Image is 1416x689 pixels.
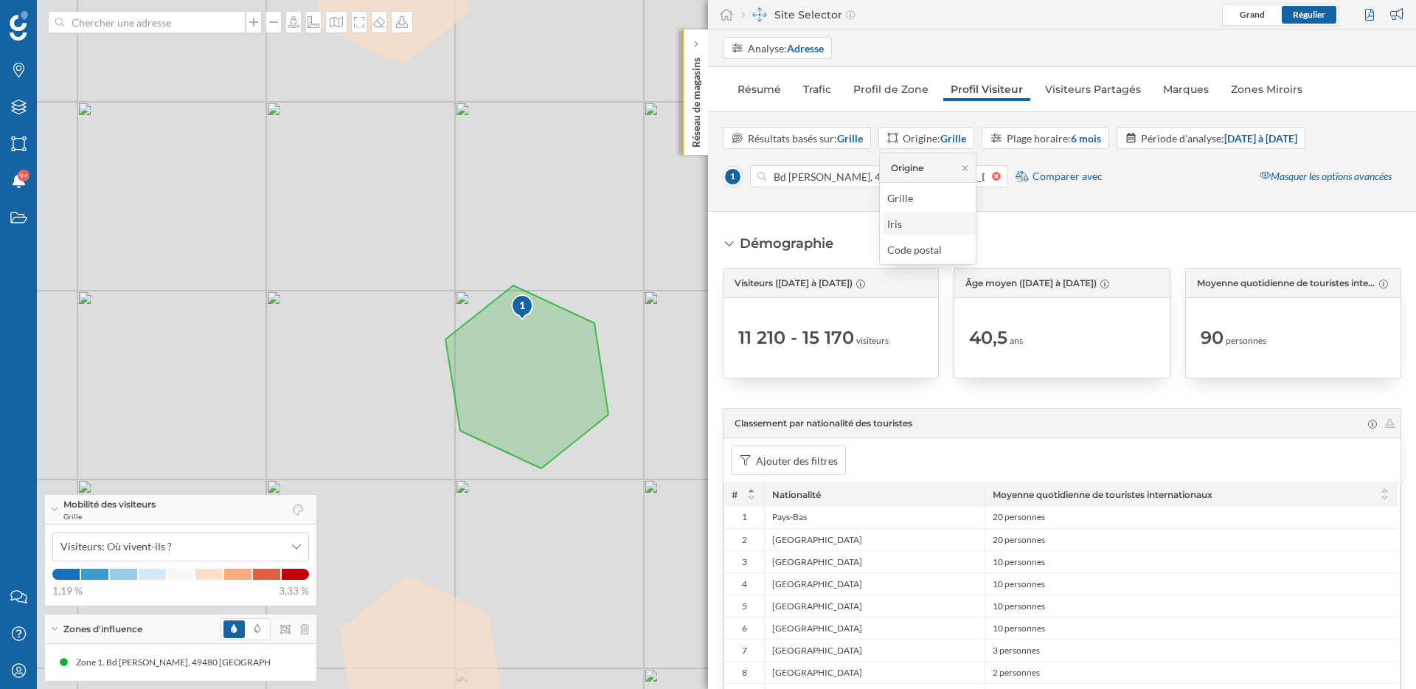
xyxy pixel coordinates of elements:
[1251,164,1401,190] div: Masquer les options avancées
[76,655,505,670] div: Zone 1. Bd [PERSON_NAME], 49480 [GEOGRAPHIC_DATA], [GEOGRAPHIC_DATA] ([GEOGRAPHIC_DATA])
[724,528,764,550] div: 2
[993,489,1212,500] span: Moyenne quotidienne de touristes internationaux
[1293,9,1325,20] span: Régulier
[1240,9,1265,20] span: Grand
[764,506,985,528] div: Pays-Bas
[965,277,1097,290] span: Âge moyen ([DATE] à [DATE])
[1141,131,1297,146] div: Période d'analyse:
[993,556,1045,568] span: 10 personnes
[787,42,824,55] strong: Adresse
[969,326,1007,350] span: 40,5
[764,550,985,572] div: [GEOGRAPHIC_DATA]
[764,639,985,661] div: [GEOGRAPHIC_DATA]
[887,192,913,204] div: Grille
[748,41,824,56] div: Analyse:
[1007,131,1101,146] div: Plage horaire:
[723,167,743,187] span: 1
[764,595,985,617] div: [GEOGRAPHIC_DATA]
[1201,326,1224,350] span: 90
[724,661,764,683] div: 8
[764,617,985,639] div: [GEOGRAPHIC_DATA]
[993,511,1045,523] span: 20 personnes
[940,132,966,145] strong: Grille
[740,234,833,253] div: Démographie
[724,617,764,639] div: 6
[993,578,1045,590] span: 10 personnes
[63,498,156,511] span: Mobilité des visiteurs
[52,584,83,598] span: 1,19 %
[993,667,1040,679] span: 2 personnes
[752,7,767,22] img: dashboards-manager.svg
[60,539,172,554] span: Visiteurs: Où vivent-ils ?
[796,77,839,101] a: Trafic
[510,294,532,320] div: 1
[891,162,923,175] div: Origine
[279,584,309,598] span: 3,33 %
[837,132,863,145] strong: Grille
[887,218,902,230] div: Iris
[689,52,704,148] p: Réseau de magasins
[19,168,28,183] span: 9+
[764,572,985,595] div: [GEOGRAPHIC_DATA]
[510,298,535,313] div: 1
[887,243,942,256] div: Code postal
[1071,132,1101,145] strong: 6 mois
[764,661,985,683] div: [GEOGRAPHIC_DATA]
[943,77,1030,101] a: Profil Visiteur
[1038,77,1148,101] a: Visiteurs Partagés
[738,326,854,350] span: 11 210 - 15 170
[993,534,1045,546] span: 20 personnes
[29,10,101,24] span: Assistance
[764,483,985,505] div: Nationalité
[735,277,853,290] span: Visiteurs ([DATE] à [DATE])
[10,11,28,41] img: Logo Geoblink
[993,645,1040,657] span: 3 personnes
[993,623,1045,634] span: 10 personnes
[63,623,142,636] span: Zones d'influence
[1032,169,1103,184] span: Comparer avec
[993,600,1045,612] span: 10 personnes
[1197,277,1375,290] span: Moyenne quotidienne de touristes internationaux ([DATE] à [DATE])
[741,7,855,22] div: Site Selector
[903,131,966,146] div: Origine:
[724,506,764,528] div: 1
[724,639,764,661] div: 7
[724,595,764,617] div: 5
[1010,334,1023,347] span: ans
[1224,77,1310,101] a: Zones Miroirs
[63,511,156,522] span: Grille
[856,334,889,347] span: visiteurs
[724,572,764,595] div: 4
[756,453,838,468] div: Ajouter des filtres
[764,528,985,550] div: [GEOGRAPHIC_DATA]
[1156,77,1216,101] a: Marques
[1226,334,1266,347] span: personnes
[735,417,912,430] span: Classement par nationalité des touristes
[724,483,764,505] div: #
[510,294,535,322] img: pois-map-marker.svg
[730,77,788,101] a: Résumé
[724,550,764,572] div: 3
[846,77,936,101] a: Profil de Zone
[748,131,863,146] div: Résultats basés sur:
[1224,132,1297,145] strong: [DATE] à [DATE]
